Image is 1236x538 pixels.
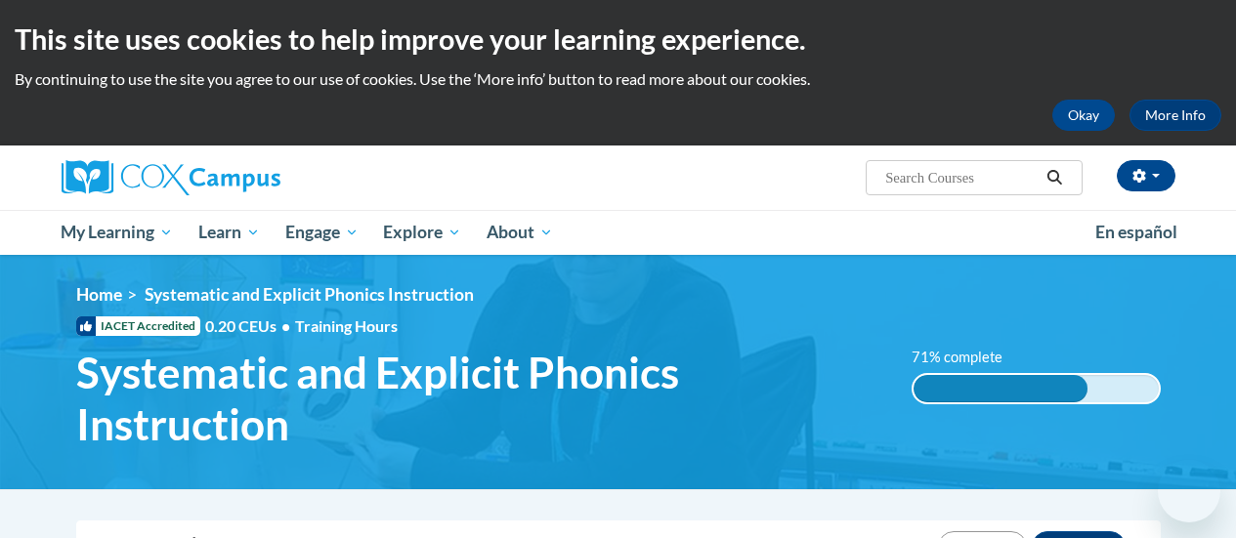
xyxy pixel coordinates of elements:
[914,375,1087,402] div: 71% complete
[49,210,187,255] a: My Learning
[1129,100,1221,131] a: More Info
[383,221,461,244] span: Explore
[15,68,1221,90] p: By continuing to use the site you agree to our use of cookies. Use the ‘More info’ button to read...
[295,316,398,335] span: Training Hours
[285,221,359,244] span: Engage
[1095,222,1177,242] span: En español
[205,315,295,337] span: 0.20 CEUs
[62,160,413,195] a: Cox Campus
[145,284,474,305] span: Systematic and Explicit Phonics Instruction
[281,316,290,335] span: •
[912,347,1024,368] label: 71% complete
[487,221,553,244] span: About
[61,221,173,244] span: My Learning
[198,221,260,244] span: Learn
[1040,166,1069,189] button: Search
[1117,160,1175,191] button: Account Settings
[76,284,122,305] a: Home
[474,210,566,255] a: About
[15,20,1221,59] h2: This site uses cookies to help improve your learning experience.
[370,210,474,255] a: Explore
[62,160,280,195] img: Cox Campus
[1052,100,1115,131] button: Okay
[76,316,200,336] span: IACET Accredited
[186,210,273,255] a: Learn
[1158,460,1220,522] iframe: Button to launch messaging window
[76,347,882,450] span: Systematic and Explicit Phonics Instruction
[273,210,371,255] a: Engage
[883,166,1040,189] input: Search Courses
[47,210,1190,255] div: Main menu
[1083,212,1190,253] a: En español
